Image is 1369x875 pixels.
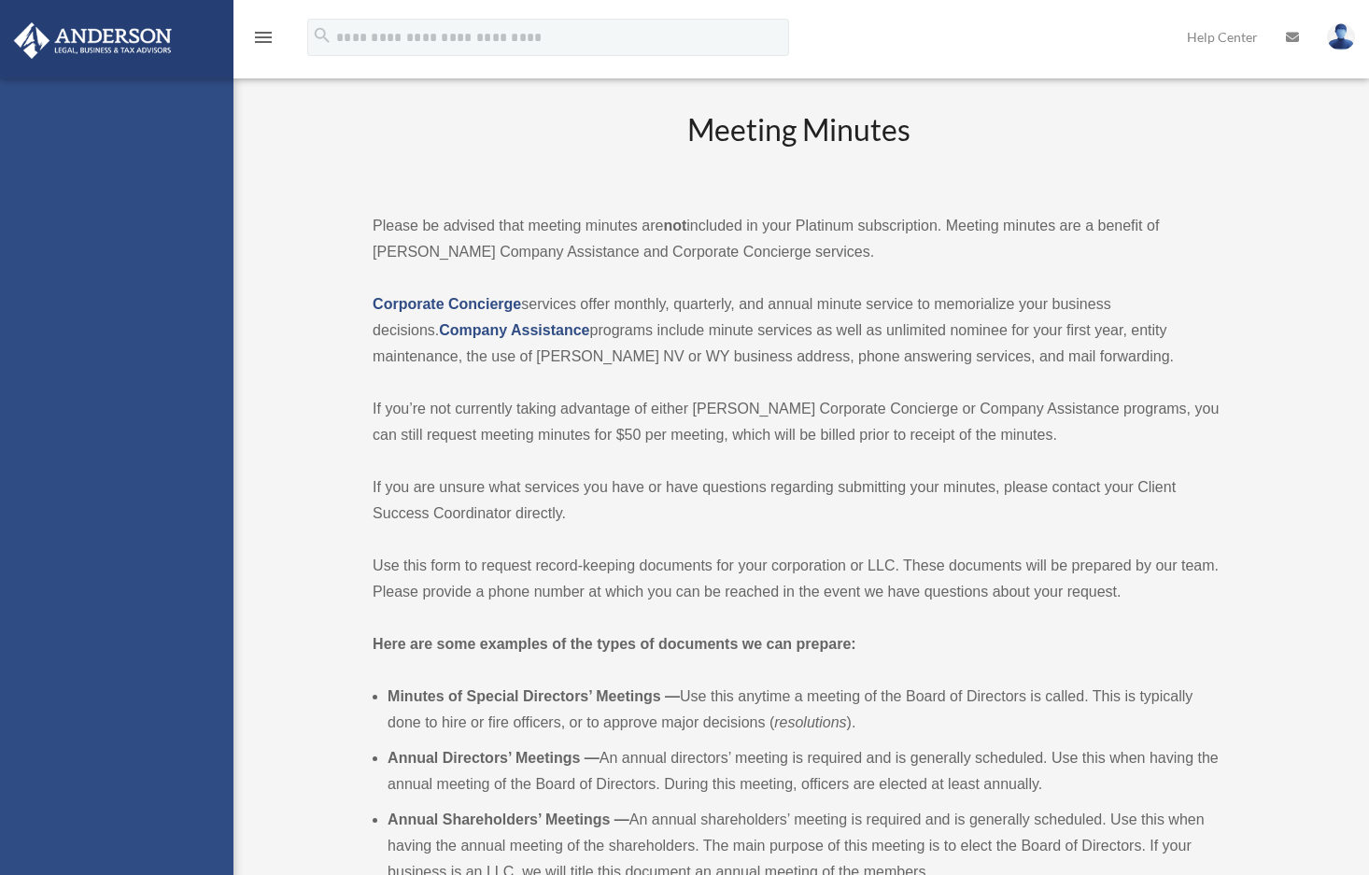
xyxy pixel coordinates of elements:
p: If you’re not currently taking advantage of either [PERSON_NAME] Corporate Concierge or Company A... [373,396,1225,448]
li: Use this anytime a meeting of the Board of Directors is called. This is typically done to hire or... [388,684,1225,736]
a: menu [252,33,275,49]
img: Anderson Advisors Platinum Portal [8,22,177,59]
em: resolutions [774,714,846,730]
li: An annual directors’ meeting is required and is generally scheduled. Use this when having the ann... [388,745,1225,797]
p: If you are unsure what services you have or have questions regarding submitting your minutes, ple... [373,474,1225,527]
b: Annual Shareholders’ Meetings — [388,811,629,827]
p: services offer monthly, quarterly, and annual minute service to memorialize your business decisio... [373,291,1225,370]
p: Please be advised that meeting minutes are included in your Platinum subscription. Meeting minute... [373,213,1225,265]
img: User Pic [1327,23,1355,50]
b: Minutes of Special Directors’ Meetings — [388,688,680,704]
i: menu [252,26,275,49]
strong: not [663,218,686,233]
h2: Meeting Minutes [373,109,1225,187]
a: Company Assistance [439,322,589,338]
strong: Here are some examples of the types of documents we can prepare: [373,636,856,652]
b: Annual Directors’ Meetings — [388,750,600,766]
a: Corporate Concierge [373,296,521,312]
p: Use this form to request record-keeping documents for your corporation or LLC. These documents wi... [373,553,1225,605]
i: search [312,25,332,46]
